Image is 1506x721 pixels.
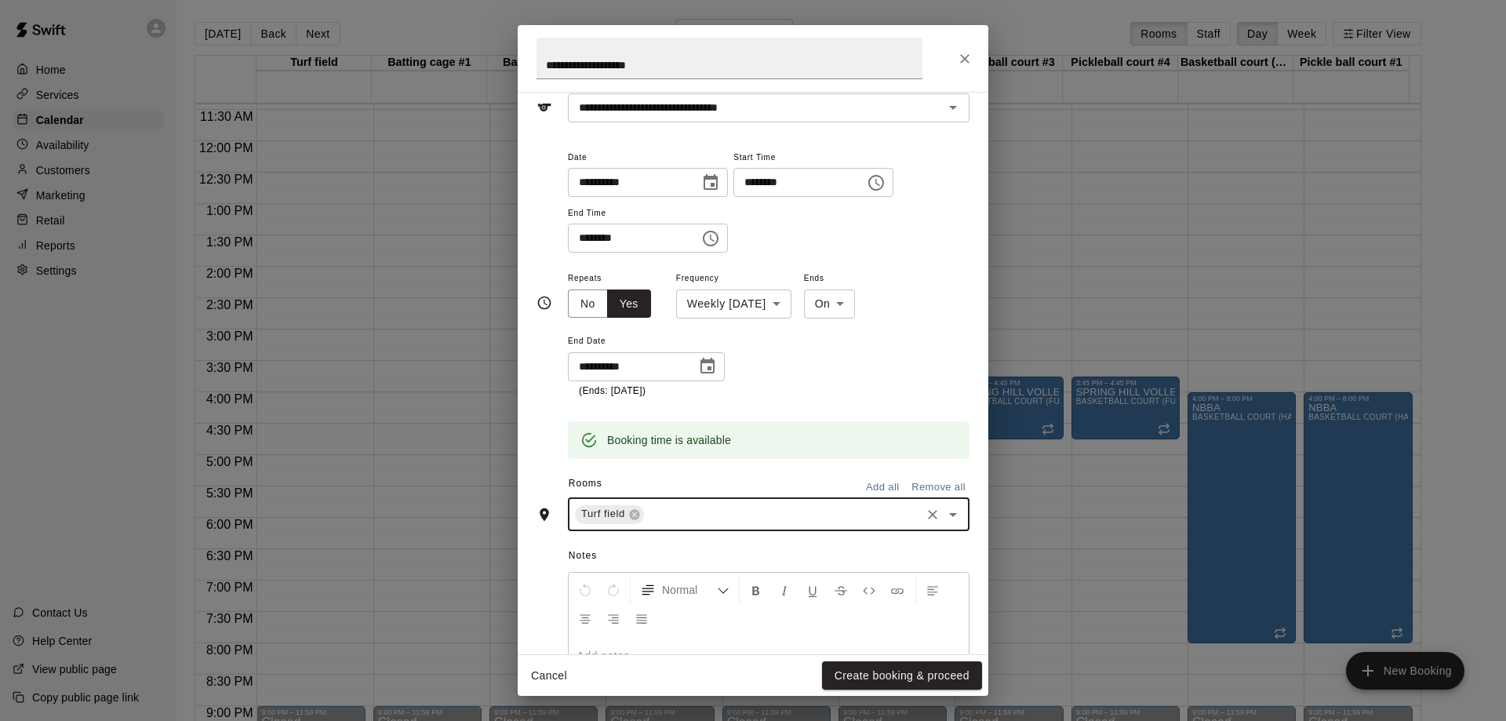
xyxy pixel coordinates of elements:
[575,506,631,522] span: Turf field
[695,223,726,254] button: Choose time, selected time is 7:00 PM
[537,100,552,115] svg: Service
[569,478,602,489] span: Rooms
[634,576,736,604] button: Formatting Options
[607,289,651,319] button: Yes
[799,576,826,604] button: Format Underline
[692,351,723,382] button: Choose date, selected date is Nov 25, 2025
[695,167,726,198] button: Choose date, selected date is Aug 19, 2025
[575,505,644,524] div: Turf field
[743,576,769,604] button: Format Bold
[908,475,969,500] button: Remove all
[572,576,598,604] button: Undo
[860,167,892,198] button: Choose time, selected time is 5:00 PM
[568,289,651,319] div: outlined button group
[919,576,946,604] button: Left Align
[942,504,964,526] button: Open
[857,475,908,500] button: Add all
[579,384,714,399] p: (Ends: [DATE])
[600,576,627,604] button: Redo
[856,576,882,604] button: Insert Code
[828,576,854,604] button: Format Strikethrough
[607,426,731,454] div: Booking time is available
[568,203,728,224] span: End Time
[662,582,717,598] span: Normal
[524,661,574,690] button: Cancel
[733,147,893,169] span: Start Time
[537,507,552,523] svg: Rooms
[537,295,552,311] svg: Timing
[568,268,664,289] span: Repeats
[804,289,856,319] div: On
[568,147,728,169] span: Date
[922,504,944,526] button: Clear
[600,604,627,632] button: Right Align
[572,604,598,632] button: Center Align
[884,576,911,604] button: Insert Link
[628,604,655,632] button: Justify Align
[568,289,608,319] button: No
[942,96,964,118] button: Open
[676,268,791,289] span: Frequency
[804,268,856,289] span: Ends
[568,331,725,352] span: End Date
[676,289,791,319] div: Weekly [DATE]
[569,544,969,569] span: Notes
[951,45,979,73] button: Close
[822,661,982,690] button: Create booking & proceed
[771,576,798,604] button: Format Italics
